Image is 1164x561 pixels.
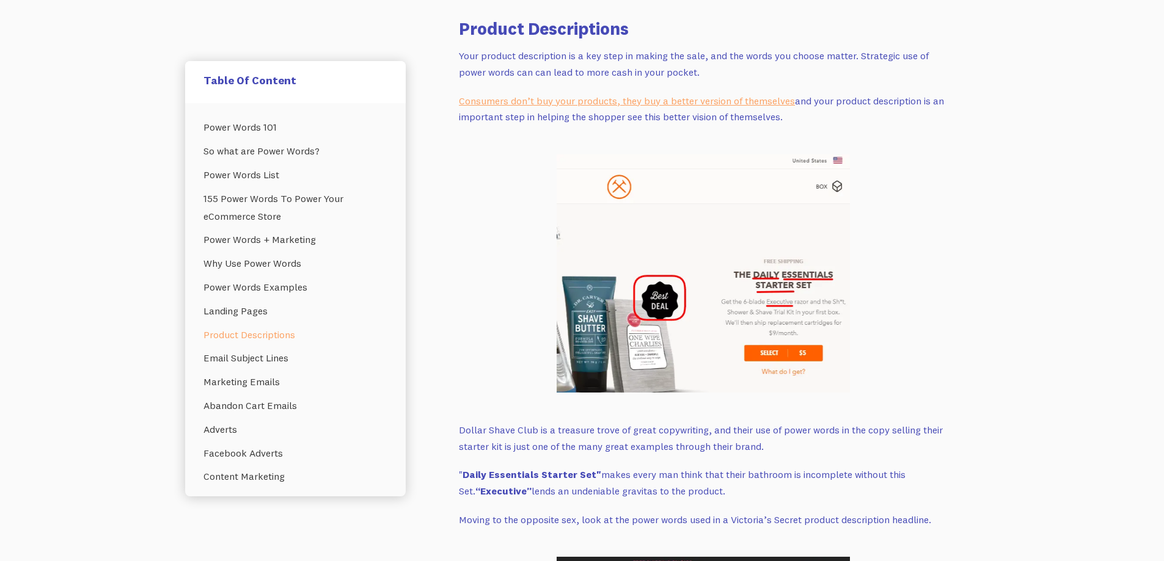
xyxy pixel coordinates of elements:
[203,394,387,418] a: Abandon Cart Emails
[203,73,387,87] h5: Table Of Content
[463,468,601,480] strong: Daily Essentials Starter Set"
[459,93,948,125] p: and your product description is an important step in helping the shopper see this better vision o...
[203,346,387,370] a: Email Subject Lines
[203,115,387,139] a: Power Words 101
[459,512,948,528] p: Moving to the opposite sex, look at the power words used in a Victoria’s Secret product descripti...
[203,370,387,394] a: Marketing Emails
[459,422,948,454] p: Dollar Shave Club is a treasure trove of great copywriting, and their use of power words in the c...
[459,466,948,499] p: " makes every man think that their bathroom is incomplete without this Set. lends an undeniable g...
[475,485,532,497] strong: “Executive”
[203,163,387,187] a: Power Words List
[203,299,387,323] a: Landing Pages
[203,187,387,228] a: 155 Power Words To Power Your eCommerce Store
[203,139,387,163] a: So what are Power Words?
[203,418,387,441] a: Adverts
[557,154,850,393] img: image alt text
[203,228,387,252] a: Power Words + Marketing
[459,16,948,40] h3: Product Descriptions
[203,323,387,347] a: Product Descriptions
[459,95,795,107] a: Consumers don’t buy your products, they buy a better version of themselves
[203,488,387,512] a: Final Powerful Thoughts
[203,252,387,275] a: Why Use Power Words
[459,48,948,80] p: Your product description is a key step in making the sale, and the words you choose matter. Strat...
[203,465,387,488] a: Content Marketing
[203,441,387,465] a: Facebook Adverts
[203,275,387,299] a: Power Words Examples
